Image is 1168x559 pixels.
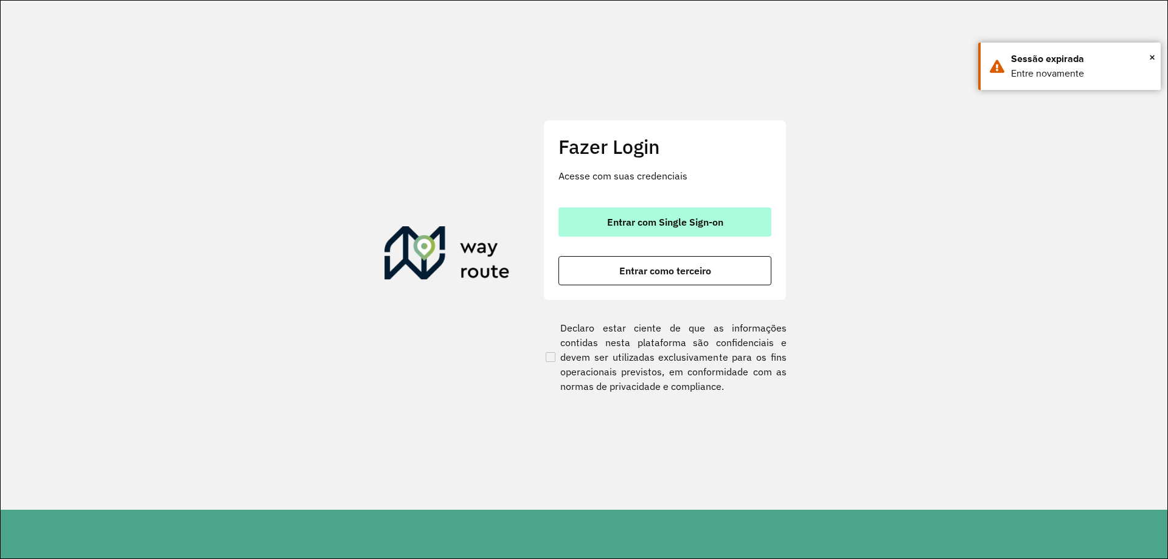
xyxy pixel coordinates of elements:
[384,226,510,285] img: Roteirizador AmbevTech
[607,217,723,227] span: Entrar com Single Sign-on
[1011,66,1152,81] div: Entre novamente
[558,168,771,183] p: Acesse com suas credenciais
[558,207,771,237] button: button
[1149,48,1155,66] span: ×
[619,266,711,276] span: Entrar como terceiro
[1149,48,1155,66] button: Close
[558,135,771,158] h2: Fazer Login
[1011,52,1152,66] div: Sessão expirada
[558,256,771,285] button: button
[543,321,787,394] label: Declaro estar ciente de que as informações contidas nesta plataforma são confidenciais e devem se...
